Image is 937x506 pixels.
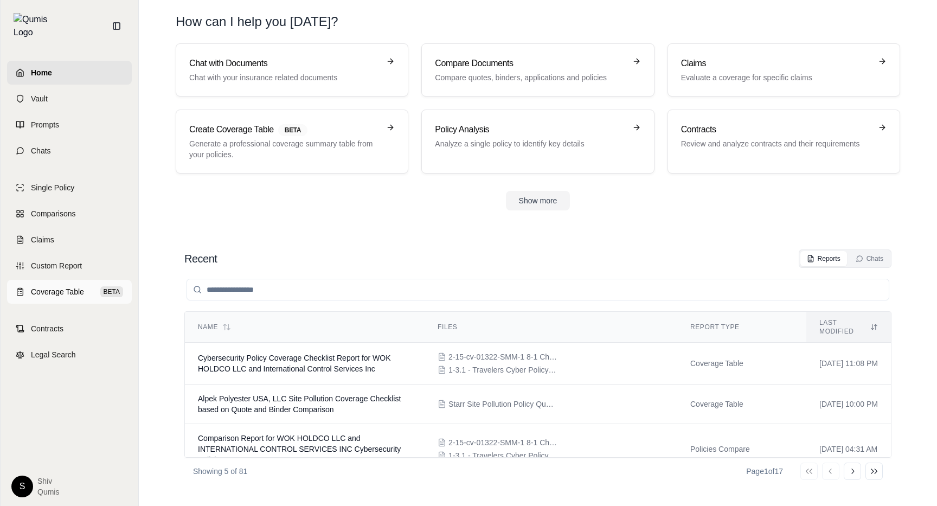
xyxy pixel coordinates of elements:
h3: Create Coverage Table [189,123,380,136]
a: Claims [7,228,132,252]
p: Evaluate a coverage for specific claims [681,72,871,83]
div: Reports [807,254,840,263]
span: Starr Site Pollution Policy Quote vs. Binder Comparison (V1).pdf [448,399,557,409]
p: Generate a professional coverage summary table from your policies. [189,138,380,160]
span: Qumis [37,486,59,497]
span: Single Policy [31,182,74,193]
a: Single Policy [7,176,132,200]
div: S [11,476,33,497]
span: BETA [100,286,123,297]
td: [DATE] 11:08 PM [806,343,891,385]
span: Comparisons [31,208,75,219]
span: Vault [31,93,48,104]
a: Create Coverage TableBETAGenerate a professional coverage summary table from your policies. [176,110,408,174]
button: Chats [849,251,890,266]
h2: Recent [184,251,217,266]
span: BETA [278,124,307,136]
span: Home [31,67,52,78]
span: Shiv [37,476,59,486]
a: ClaimsEvaluate a coverage for specific claims [668,43,900,97]
a: Comparisons [7,202,132,226]
div: Page 1 of 17 [746,466,783,477]
a: Home [7,61,132,85]
div: Last modified [819,318,878,336]
span: Custom Report [31,260,82,271]
a: Prompts [7,113,132,137]
h3: Chat with Documents [189,57,380,70]
p: Chat with your insurance related documents [189,72,380,83]
td: Coverage Table [677,385,806,424]
span: Coverage Table [31,286,84,297]
a: Compare DocumentsCompare quotes, binders, applications and policies [421,43,654,97]
span: Comparison Report for WOK HOLDCO LLC and INTERNATIONAL CONTROL SERVICES INC Cybersecurity Policies [198,434,401,464]
a: Coverage TableBETA [7,280,132,304]
a: Policy AnalysisAnalyze a single policy to identify key details [421,110,654,174]
p: Showing 5 of 81 [193,466,247,477]
a: Custom Report [7,254,132,278]
img: Qumis Logo [14,13,54,39]
p: Compare quotes, binders, applications and policies [435,72,625,83]
td: [DATE] 04:31 AM [806,424,891,475]
h3: Contracts [681,123,871,136]
span: Chats [31,145,51,156]
button: Collapse sidebar [108,17,125,35]
th: Report Type [677,312,806,343]
span: Contracts [31,323,63,334]
span: Legal Search [31,349,76,360]
h3: Claims [681,57,871,70]
td: [DATE] 10:00 PM [806,385,891,424]
a: Contracts [7,317,132,341]
h3: Policy Analysis [435,123,625,136]
a: Legal Search [7,343,132,367]
span: Prompts [31,119,59,130]
button: Reports [800,251,847,266]
span: 2-15-cv-01322-SMM-1 8-1 Chubb Cyber2.pdf [448,351,557,362]
td: Policies Compare [677,424,806,475]
span: 2-15-cv-01322-SMM-1 8-1 Chubb Cyber2.pdf [448,437,557,448]
a: Chat with DocumentsChat with your insurance related documents [176,43,408,97]
div: Name [198,323,412,331]
span: 1-3.1 - Travelers Cyber Policy40.pdf [448,450,557,461]
span: 1-3.1 - Travelers Cyber Policy40.pdf [448,364,557,375]
span: Cybersecurity Policy Coverage Checklist Report for WOK HOLDCO LLC and International Control Servi... [198,354,391,373]
h3: Compare Documents [435,57,625,70]
div: Chats [856,254,883,263]
button: Show more [506,191,570,210]
p: Review and analyze contracts and their requirements [681,138,871,149]
a: ContractsReview and analyze contracts and their requirements [668,110,900,174]
a: Chats [7,139,132,163]
span: Alpek Polyester USA, LLC Site Pollution Coverage Checklist based on Quote and Binder Comparison [198,394,401,414]
p: Analyze a single policy to identify key details [435,138,625,149]
th: Files [425,312,677,343]
h1: How can I help you [DATE]? [176,13,900,30]
a: Vault [7,87,132,111]
span: Claims [31,234,54,245]
td: Coverage Table [677,343,806,385]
